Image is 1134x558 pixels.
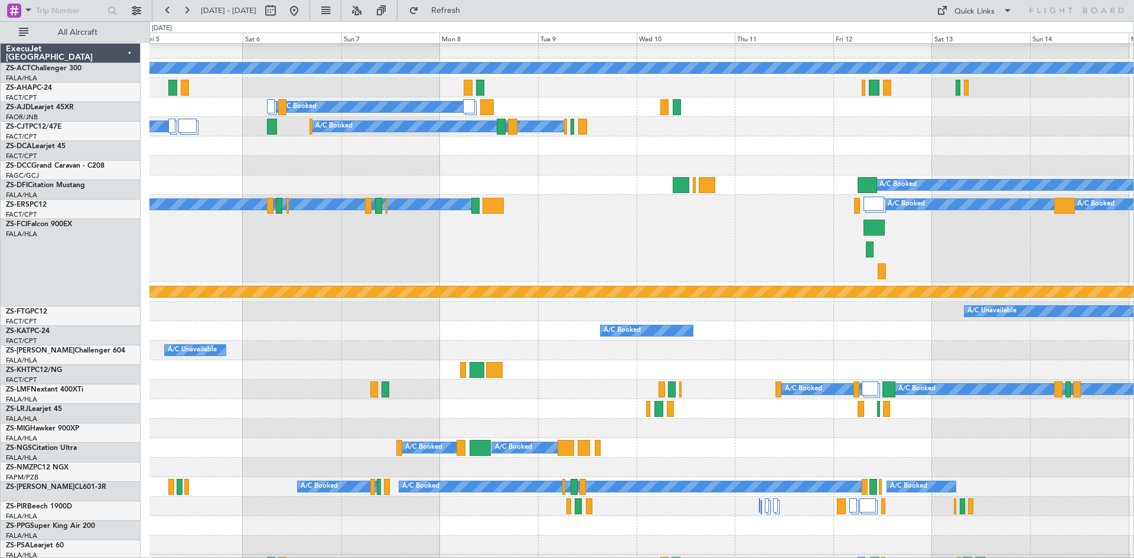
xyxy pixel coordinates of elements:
[243,32,341,43] div: Sat 6
[932,32,1031,43] div: Sat 13
[6,84,32,92] span: ZS-AHA
[6,221,72,228] a: ZS-FCIFalcon 900EX
[6,337,37,345] a: FACT/CPT
[6,406,62,413] a: ZS-LRJLearjet 45
[6,113,38,122] a: FAOR/JNB
[6,406,28,413] span: ZS-LRJ
[13,23,128,42] button: All Aircraft
[6,210,37,219] a: FACT/CPT
[144,32,243,43] div: Fri 5
[6,347,125,354] a: ZS-[PERSON_NAME]Challenger 604
[6,512,37,521] a: FALA/HLA
[6,328,50,335] a: ZS-KATPC-24
[6,123,29,130] span: ZS-CJT
[201,5,256,16] span: [DATE] - [DATE]
[604,322,641,340] div: A/C Booked
[954,6,995,18] div: Quick Links
[6,531,37,540] a: FALA/HLA
[6,230,37,239] a: FALA/HLA
[6,347,74,354] span: ZS-[PERSON_NAME]
[421,6,471,15] span: Refresh
[1030,32,1129,43] div: Sun 14
[6,162,105,169] a: ZS-DCCGrand Caravan - C208
[6,473,38,482] a: FAPM/PZB
[6,132,37,141] a: FACT/CPT
[6,542,64,549] a: ZS-PSALearjet 60
[168,341,217,359] div: A/C Unavailable
[6,464,33,471] span: ZS-NMZ
[6,182,28,189] span: ZS-DFI
[898,380,936,398] div: A/C Booked
[279,98,317,116] div: A/C Booked
[6,367,31,374] span: ZS-KHT
[6,376,37,384] a: FACT/CPT
[6,308,30,315] span: ZS-FTG
[6,104,31,111] span: ZS-AJD
[6,328,30,335] span: ZS-KAT
[890,478,927,495] div: A/C Booked
[6,523,95,530] a: ZS-PPGSuper King Air 200
[6,523,30,530] span: ZS-PPG
[6,484,74,491] span: ZS-[PERSON_NAME]
[31,28,125,37] span: All Aircraft
[6,171,39,180] a: FAGC/GCJ
[538,32,637,43] div: Tue 9
[6,104,74,111] a: ZS-AJDLearjet 45XR
[6,221,27,228] span: ZS-FCI
[6,143,32,150] span: ZS-DCA
[6,386,83,393] a: ZS-LMFNextant 400XTi
[6,425,30,432] span: ZS-MIG
[6,367,62,374] a: ZS-KHTPC12/NG
[495,439,532,456] div: A/C Booked
[1077,195,1115,213] div: A/C Booked
[315,118,353,135] div: A/C Booked
[6,93,37,102] a: FACT/CPT
[931,1,1018,20] button: Quick Links
[967,302,1016,320] div: A/C Unavailable
[6,503,27,510] span: ZS-PIR
[6,453,37,462] a: FALA/HLA
[6,201,47,208] a: ZS-ERSPC12
[6,65,31,72] span: ZS-ACT
[6,191,37,200] a: FALA/HLA
[879,176,917,194] div: A/C Booked
[6,503,72,510] a: ZS-PIRBeech 1900D
[6,317,37,326] a: FACT/CPT
[6,308,47,315] a: ZS-FTGPC12
[6,542,30,549] span: ZS-PSA
[6,386,31,393] span: ZS-LMF
[6,464,69,471] a: ZS-NMZPC12 NGX
[6,201,30,208] span: ZS-ERS
[301,478,338,495] div: A/C Booked
[6,415,37,423] a: FALA/HLA
[6,425,79,432] a: ZS-MIGHawker 900XP
[341,32,440,43] div: Sun 7
[6,356,37,365] a: FALA/HLA
[833,32,932,43] div: Fri 12
[6,445,77,452] a: ZS-NGSCitation Ultra
[637,32,735,43] div: Wed 10
[785,380,822,398] div: A/C Booked
[6,445,32,452] span: ZS-NGS
[6,395,37,404] a: FALA/HLA
[6,484,106,491] a: ZS-[PERSON_NAME]CL601-3R
[735,32,833,43] div: Thu 11
[6,182,85,189] a: ZS-DFICitation Mustang
[6,123,61,130] a: ZS-CJTPC12/47E
[36,2,104,19] input: Trip Number
[402,478,439,495] div: A/C Booked
[403,1,474,20] button: Refresh
[6,65,82,72] a: ZS-ACTChallenger 300
[152,24,172,34] div: [DATE]
[439,32,538,43] div: Mon 8
[6,84,52,92] a: ZS-AHAPC-24
[6,74,37,83] a: FALA/HLA
[6,434,37,443] a: FALA/HLA
[6,162,31,169] span: ZS-DCC
[6,152,37,161] a: FACT/CPT
[888,195,925,213] div: A/C Booked
[6,143,66,150] a: ZS-DCALearjet 45
[405,439,442,456] div: A/C Booked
